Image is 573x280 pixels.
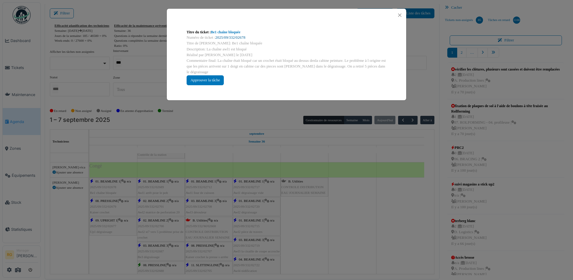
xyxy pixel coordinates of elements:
a: Be1 chaîne bloquée [211,30,241,34]
div: Commentaire final: La chaîne était bloqué car un crochet était bloqué au dessus denla cabine pein... [187,58,386,75]
a: 2025/09/332/02678 [215,35,245,40]
div: Titre de [PERSON_NAME]: Be1 chaîne bloquée [187,41,386,46]
div: Numéro de ticket : [187,35,386,41]
button: Close [396,11,404,19]
div: Réalisé par [PERSON_NAME] le [DATE] [187,52,386,58]
div: Approuver la tâche [187,75,224,85]
div: Description: La chaîne awl1 est bloqué [187,47,386,52]
div: Titre du ticket : [187,29,386,35]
